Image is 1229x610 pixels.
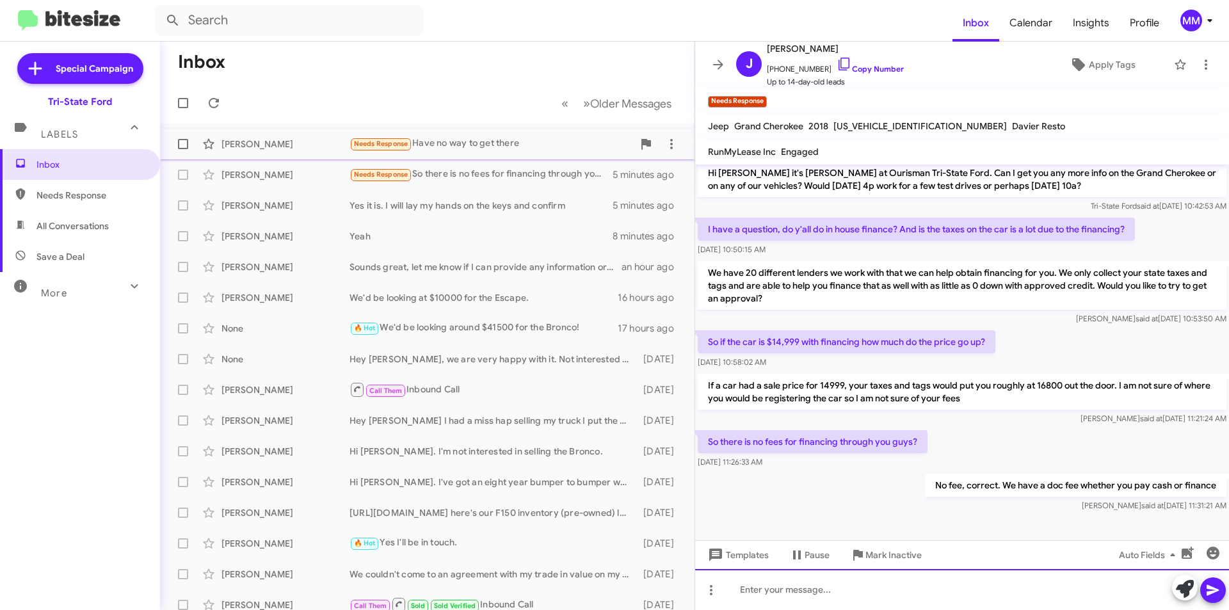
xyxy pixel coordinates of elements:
span: said at [1141,501,1164,510]
span: More [41,287,67,299]
span: said at [1136,314,1158,323]
span: [PERSON_NAME] [DATE] 11:21:24 AM [1080,413,1226,423]
a: Inbox [952,4,999,42]
div: [PERSON_NAME] [221,261,349,273]
span: Call Them [354,602,387,610]
div: Hi [PERSON_NAME]. I've got an eight year bumper to bumper warranty on it and it only has about 15... [349,476,637,488]
div: [PERSON_NAME] [221,414,349,427]
div: [DATE] [637,476,684,488]
div: 16 hours ago [618,291,684,304]
div: We'd be looking around $41500 for the Bronco! [349,321,618,335]
a: Calendar [999,4,1063,42]
span: [PHONE_NUMBER] [767,56,904,76]
div: [DATE] [637,445,684,458]
span: J [746,54,753,74]
div: [PERSON_NAME] [221,537,349,550]
div: Hey [PERSON_NAME], we are very happy with it. Not interested in selling it at this time. Thanks [349,353,637,365]
div: 17 hours ago [618,322,684,335]
span: RunMyLease Inc [708,146,776,157]
div: [PERSON_NAME] [221,383,349,396]
div: So there is no fees for financing through you guys? [349,167,613,182]
a: Insights [1063,4,1120,42]
span: [PERSON_NAME] [DATE] 11:31:21 AM [1082,501,1226,510]
button: Apply Tags [1036,53,1168,76]
div: [URL][DOMAIN_NAME] here's our F150 inventory (pre-owned) let me know if you have any questions. W... [349,506,637,519]
span: 2018 [808,120,828,132]
div: [PERSON_NAME] [221,568,349,581]
span: Jeep [708,120,729,132]
div: Yeah [349,230,613,243]
button: MM [1169,10,1215,31]
div: [PERSON_NAME] [221,506,349,519]
div: [PERSON_NAME] [221,168,349,181]
span: Mark Inactive [865,543,922,566]
button: Previous [554,90,576,116]
span: Profile [1120,4,1169,42]
div: [PERSON_NAME] [221,445,349,458]
div: Hey [PERSON_NAME] I had a miss hap selling my truck I put the cap on for the guy buying it and sm... [349,414,637,427]
span: said at [1140,413,1162,423]
div: Have no way to get there [349,136,633,151]
span: [DATE] 10:58:02 AM [698,357,766,367]
span: [PERSON_NAME] [DATE] 10:53:50 AM [1076,314,1226,323]
span: Templates [705,543,769,566]
span: Older Messages [590,97,671,111]
div: an hour ago [622,261,684,273]
span: « [561,95,568,111]
button: Templates [695,543,779,566]
div: Tri-State Ford [48,95,112,108]
span: Sold [411,602,426,610]
p: Hi [PERSON_NAME] it's [PERSON_NAME] at Ourisman Tri-State Ford. Can I get you any more info on th... [698,161,1226,197]
div: [DATE] [637,506,684,519]
p: So there is no fees for financing through you guys? [698,430,928,453]
span: Davier Resto [1012,120,1065,132]
span: » [583,95,590,111]
div: [PERSON_NAME] [221,138,349,150]
div: MM [1180,10,1202,31]
div: Yes I'll be in touch. [349,536,637,550]
span: Grand Cherokee [734,120,803,132]
p: No fee, correct. We have a doc fee whether you pay cash or finance [925,474,1226,497]
span: Labels [41,129,78,140]
span: Needs Response [354,140,408,148]
input: Search [155,5,424,36]
div: [DATE] [637,383,684,396]
div: 8 minutes ago [613,230,684,243]
span: [DATE] 11:26:33 AM [698,457,762,467]
span: Call Them [369,387,403,395]
span: Inbox [36,158,145,171]
h1: Inbox [178,52,225,72]
div: Inbound Call [349,381,637,397]
span: Auto Fields [1119,543,1180,566]
span: Needs Response [36,189,145,202]
span: said at [1137,201,1159,211]
small: Needs Response [708,96,767,108]
p: We have 20 different lenders we work with that we can help obtain financing for you. We only coll... [698,261,1226,310]
a: Copy Number [837,64,904,74]
div: None [221,353,349,365]
span: Special Campaign [56,62,133,75]
div: [PERSON_NAME] [221,230,349,243]
div: [PERSON_NAME] [221,199,349,212]
button: Mark Inactive [840,543,932,566]
span: [PERSON_NAME] [767,41,904,56]
span: Apply Tags [1089,53,1136,76]
div: We'd be looking at $10000 for the Escape. [349,291,618,304]
div: [PERSON_NAME] [221,291,349,304]
div: 5 minutes ago [613,168,684,181]
span: [DATE] 10:50:15 AM [698,245,766,254]
p: So if the car is $14,999 with financing how much do the price go up? [698,330,995,353]
div: [DATE] [637,414,684,427]
span: Needs Response [354,170,408,179]
p: If a car had a sale price for 14999, your taxes and tags would put you roughly at 16800 out the d... [698,374,1226,410]
span: Save a Deal [36,250,84,263]
nav: Page navigation example [554,90,679,116]
div: Sounds great, let me know if I can provide any information or if youd like to come down for a tes... [349,261,622,273]
a: Special Campaign [17,53,143,84]
div: [DATE] [637,353,684,365]
span: Up to 14-day-old leads [767,76,904,88]
div: Hi [PERSON_NAME]. I'm not interested in selling the Bronco. [349,445,637,458]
